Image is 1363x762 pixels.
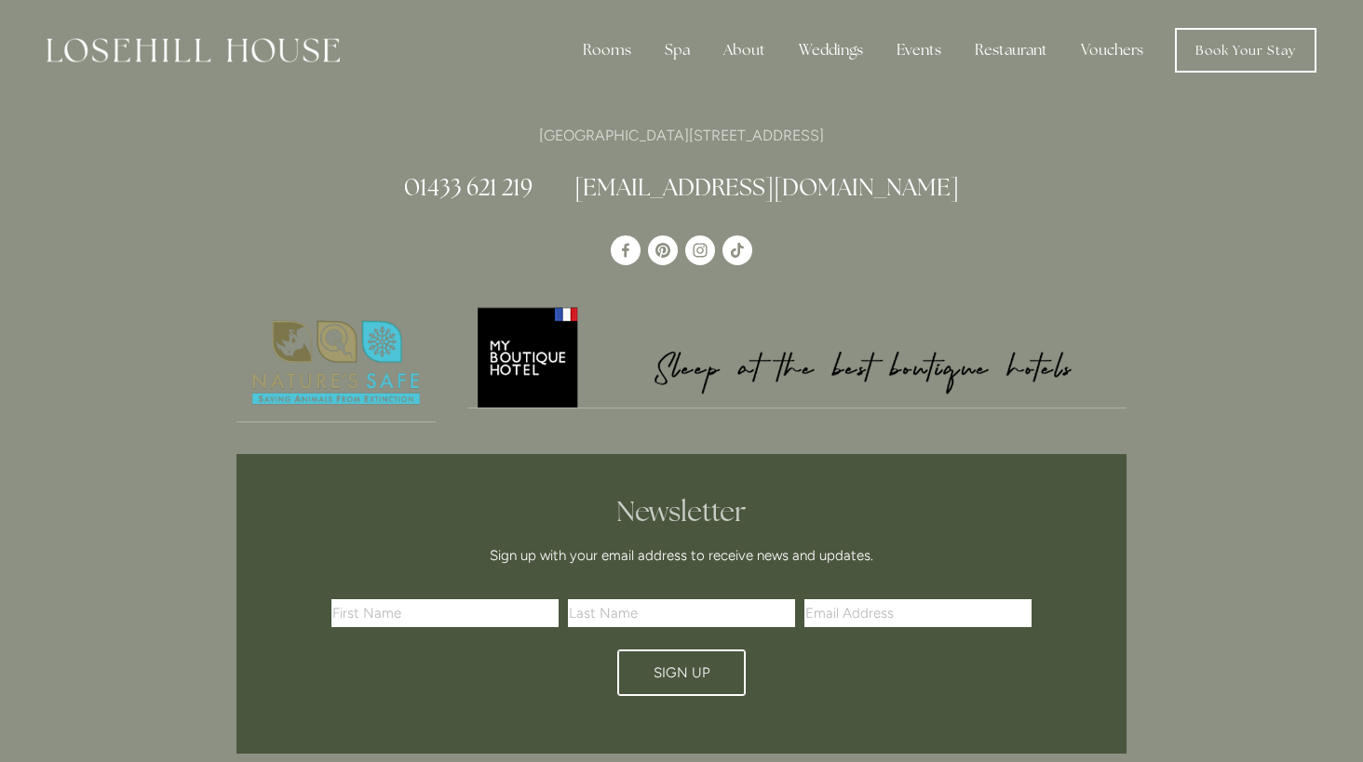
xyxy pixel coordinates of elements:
[685,235,715,265] a: Instagram
[650,32,705,69] div: Spa
[236,304,436,422] a: Nature's Safe - Logo
[1066,32,1158,69] a: Vouchers
[1175,28,1316,73] a: Book Your Stay
[568,599,795,627] input: Last Name
[568,32,646,69] div: Rooms
[722,235,752,265] a: TikTok
[611,235,641,265] a: Losehill House Hotel & Spa
[617,649,746,696] button: Sign Up
[784,32,878,69] div: Weddings
[654,664,710,681] span: Sign Up
[236,123,1127,148] p: [GEOGRAPHIC_DATA][STREET_ADDRESS]
[467,304,1127,408] img: My Boutique Hotel - Logo
[404,172,533,202] a: 01433 621 219
[960,32,1062,69] div: Restaurant
[331,599,559,627] input: First Name
[648,235,678,265] a: Pinterest
[236,304,436,421] img: Nature's Safe - Logo
[708,32,780,69] div: About
[338,544,1025,567] p: Sign up with your email address to receive news and updates.
[882,32,956,69] div: Events
[804,599,1032,627] input: Email Address
[47,38,340,62] img: Losehill House
[338,495,1025,528] h2: Newsletter
[574,172,959,202] a: [EMAIL_ADDRESS][DOMAIN_NAME]
[467,304,1127,408] a: My Boutique Hotel - Logo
